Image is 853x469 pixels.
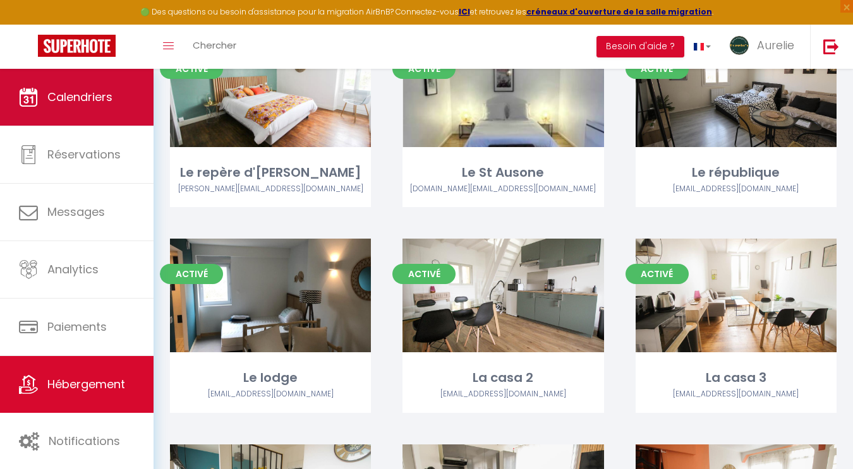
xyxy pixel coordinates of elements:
[459,6,470,17] a: ICI
[402,163,603,182] div: Le St Ausone
[526,6,712,17] a: créneaux d'ouverture de la salle migration
[402,183,603,195] div: Airbnb
[170,163,371,182] div: Le repère d'[PERSON_NAME]
[38,35,116,57] img: Super Booking
[730,36,749,55] img: ...
[636,163,837,182] div: Le république
[402,368,603,388] div: La casa 2
[47,146,121,162] span: Réservations
[170,183,371,195] div: Airbnb
[626,264,689,284] span: Activé
[47,376,125,392] span: Hébergement
[402,388,603,400] div: Airbnb
[799,412,844,460] iframe: Chat
[823,39,839,54] img: logout
[49,433,120,449] span: Notifications
[392,264,456,284] span: Activé
[47,89,112,105] span: Calendriers
[160,264,223,284] span: Activé
[160,59,223,79] span: Activé
[170,388,371,400] div: Airbnb
[392,59,456,79] span: Activé
[47,319,107,335] span: Paiements
[193,39,236,52] span: Chercher
[757,37,794,53] span: Aurelie
[10,5,48,43] button: Ouvrir le widget de chat LiveChat
[636,183,837,195] div: Airbnb
[170,368,371,388] div: Le lodge
[183,25,246,69] a: Chercher
[596,36,684,57] button: Besoin d'aide ?
[626,59,689,79] span: Activé
[720,25,810,69] a: ... Aurelie
[47,261,99,277] span: Analytics
[636,368,837,388] div: La casa 3
[636,388,837,400] div: Airbnb
[47,204,105,220] span: Messages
